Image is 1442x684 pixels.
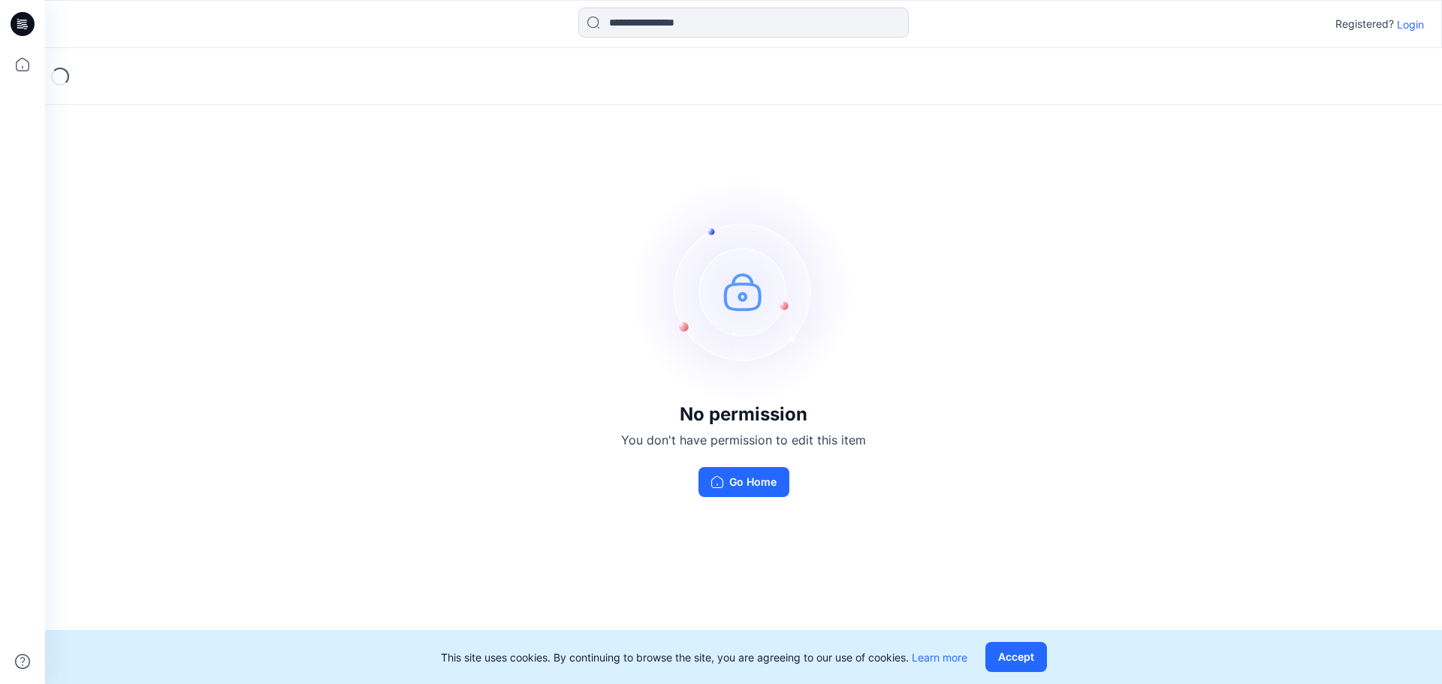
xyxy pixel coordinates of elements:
button: Go Home [698,467,789,497]
p: This site uses cookies. By continuing to browse the site, you are agreeing to our use of cookies. [441,649,967,665]
p: Registered? [1335,15,1394,33]
button: Accept [985,642,1047,672]
p: Login [1397,17,1424,32]
p: You don't have permission to edit this item [621,431,866,449]
img: no-perm.svg [631,179,856,404]
h3: No permission [621,404,866,425]
a: Learn more [912,651,967,664]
